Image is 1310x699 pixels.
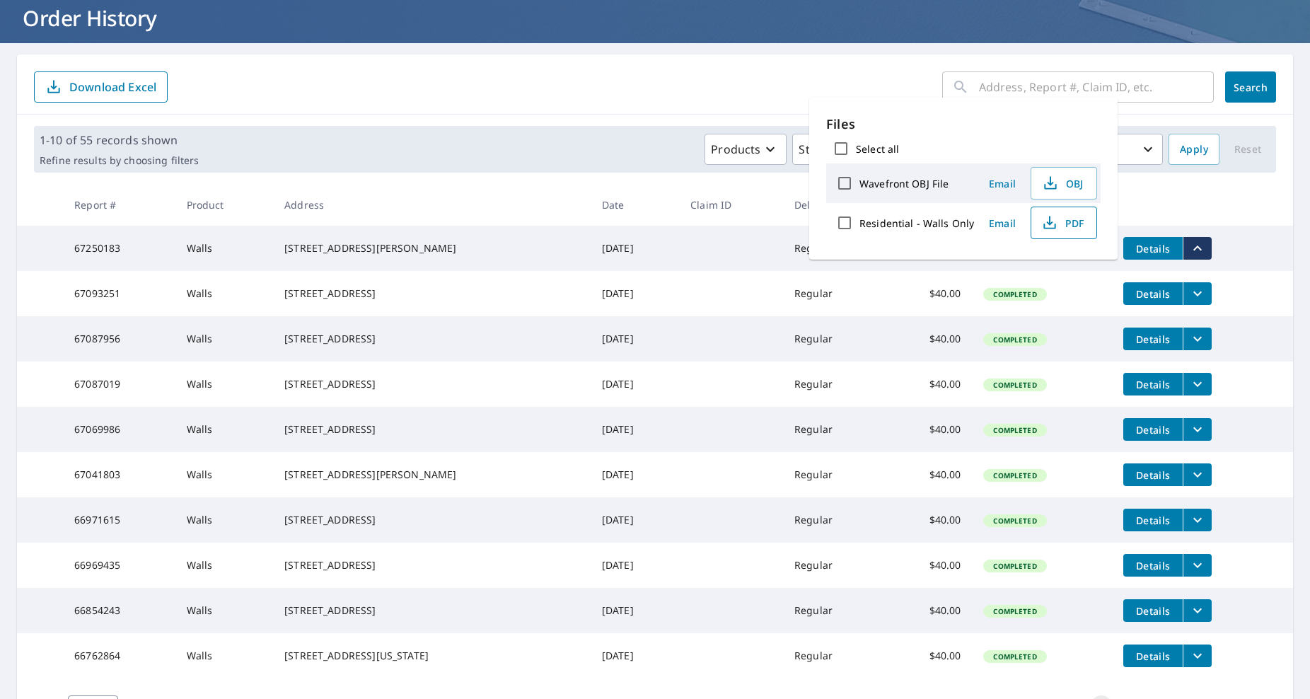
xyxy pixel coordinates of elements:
td: [DATE] [591,226,679,271]
td: Regular [783,543,883,588]
span: Completed [985,606,1045,616]
span: Details [1132,649,1174,663]
span: Details [1132,378,1174,391]
span: Details [1132,423,1174,437]
button: detailsBtn-67069986 [1123,418,1183,441]
td: Walls [175,497,274,543]
button: filesDropdownBtn-66762864 [1183,645,1212,667]
button: Search [1225,71,1276,103]
td: Regular [783,271,883,316]
button: Email [980,212,1025,234]
button: detailsBtn-67087019 [1123,373,1183,395]
span: Details [1132,559,1174,572]
td: [DATE] [591,362,679,407]
td: [DATE] [591,633,679,678]
div: [STREET_ADDRESS] [284,332,579,346]
td: $40.00 [883,452,972,497]
span: Completed [985,516,1045,526]
span: OBJ [1040,175,1085,192]
div: [STREET_ADDRESS][PERSON_NAME] [284,468,579,482]
td: Walls [175,588,274,633]
td: Regular [783,316,883,362]
span: Completed [985,470,1045,480]
h1: Order History [17,4,1293,33]
td: Walls [175,271,274,316]
div: [STREET_ADDRESS][US_STATE] [284,649,579,663]
span: Apply [1180,141,1208,158]
td: Walls [175,362,274,407]
td: $40.00 [883,497,972,543]
td: 66762864 [63,633,175,678]
button: Email [980,173,1025,195]
span: Email [985,177,1019,190]
span: Email [985,216,1019,230]
span: Details [1132,514,1174,527]
button: Download Excel [34,71,168,103]
button: detailsBtn-67250183 [1123,237,1183,260]
button: filesDropdownBtn-67087956 [1183,328,1212,350]
td: $40.00 [883,543,972,588]
p: Download Excel [69,79,156,95]
td: Walls [175,226,274,271]
td: 67069986 [63,407,175,452]
span: Details [1132,287,1174,301]
span: Search [1236,81,1265,94]
td: $40.00 [883,316,972,362]
span: PDF [1040,214,1085,231]
button: filesDropdownBtn-66969435 [1183,554,1212,577]
td: Regular [783,362,883,407]
td: 67087956 [63,316,175,362]
td: [DATE] [591,543,679,588]
span: Completed [985,425,1045,435]
p: Files [826,115,1101,134]
td: 67093251 [63,271,175,316]
p: 1-10 of 55 records shown [40,132,199,149]
td: Regular [783,452,883,497]
td: 66854243 [63,588,175,633]
td: Walls [175,407,274,452]
td: [DATE] [591,407,679,452]
td: 67041803 [63,452,175,497]
button: detailsBtn-66854243 [1123,599,1183,622]
input: Address, Report #, Claim ID, etc. [979,67,1214,107]
span: Details [1132,604,1174,618]
button: filesDropdownBtn-67041803 [1183,463,1212,486]
button: PDF [1031,207,1097,239]
td: $40.00 [883,271,972,316]
td: [DATE] [591,452,679,497]
td: Regular [783,633,883,678]
div: [STREET_ADDRESS] [284,377,579,391]
td: $40.00 [883,407,972,452]
label: Residential - Walls Only [859,216,974,230]
button: detailsBtn-67093251 [1123,282,1183,305]
label: Select all [856,142,899,156]
button: OBJ [1031,167,1097,200]
th: Claim ID [679,184,783,226]
td: Walls [175,543,274,588]
td: [DATE] [591,588,679,633]
th: Date [591,184,679,226]
th: Delivery [783,184,883,226]
p: Refine results by choosing filters [40,154,199,167]
div: [STREET_ADDRESS] [284,558,579,572]
label: Wavefront OBJ File [859,177,949,190]
button: detailsBtn-67041803 [1123,463,1183,486]
span: Details [1132,242,1174,255]
span: Completed [985,652,1045,662]
td: $40.00 [883,362,972,407]
button: Apply [1169,134,1219,165]
td: Walls [175,633,274,678]
td: 67250183 [63,226,175,271]
button: Products [705,134,787,165]
td: Walls [175,452,274,497]
th: Product [175,184,274,226]
button: filesDropdownBtn-67087019 [1183,373,1212,395]
td: Regular [783,226,883,271]
td: 66971615 [63,497,175,543]
span: Completed [985,380,1045,390]
span: Details [1132,333,1174,346]
p: Products [711,141,760,158]
td: 66969435 [63,543,175,588]
td: $40.00 [883,588,972,633]
button: detailsBtn-66971615 [1123,509,1183,531]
